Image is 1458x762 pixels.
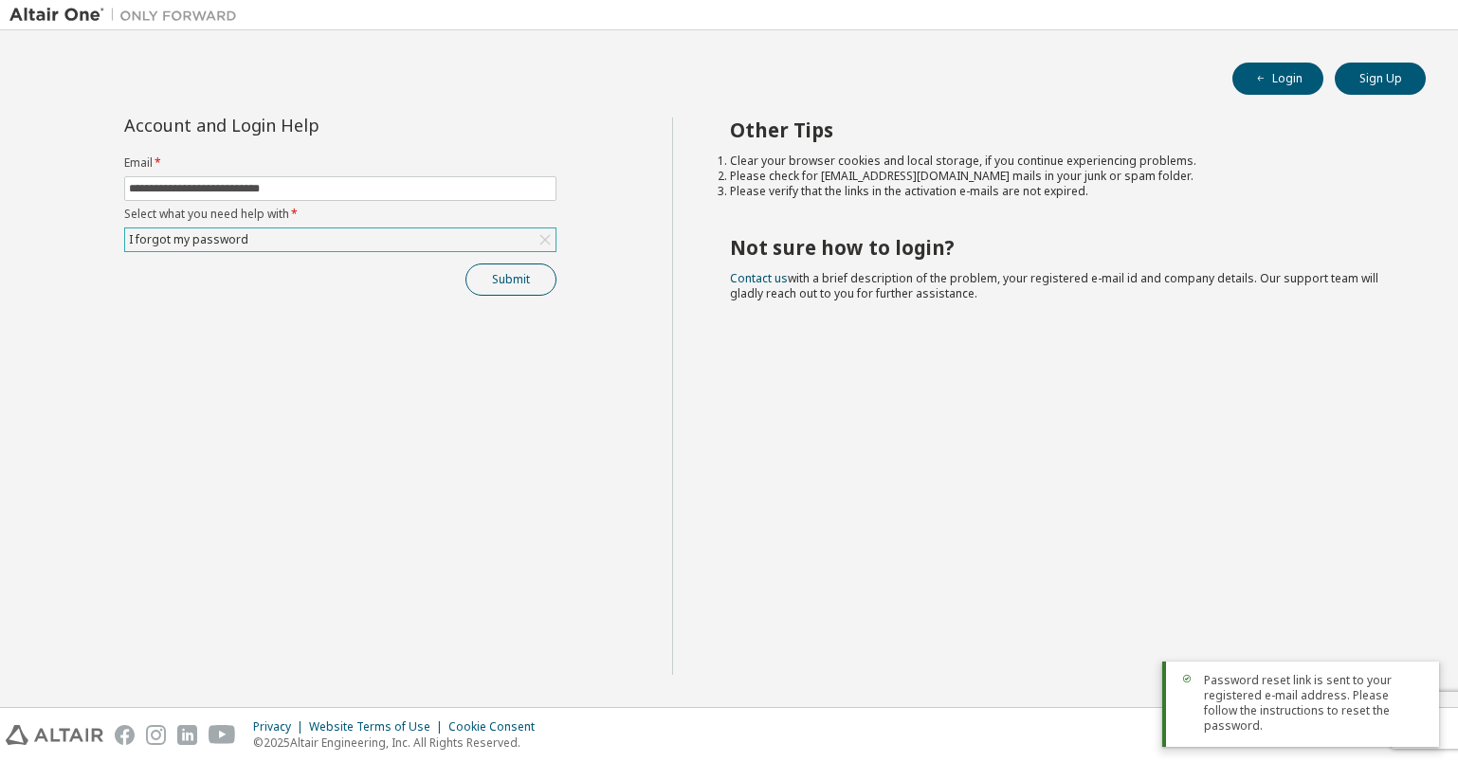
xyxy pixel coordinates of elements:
[1204,673,1424,734] span: Password reset link is sent to your registered e-mail address. Please follow the instructions to ...
[115,725,135,745] img: facebook.svg
[730,270,1378,301] span: with a brief description of the problem, your registered e-mail id and company details. Our suppo...
[1335,63,1426,95] button: Sign Up
[253,735,546,751] p: © 2025 Altair Engineering, Inc. All Rights Reserved.
[730,154,1393,169] li: Clear your browser cookies and local storage, if you continue experiencing problems.
[448,719,546,735] div: Cookie Consent
[6,725,103,745] img: altair_logo.svg
[730,184,1393,199] li: Please verify that the links in the activation e-mails are not expired.
[730,235,1393,260] h2: Not sure how to login?
[253,719,309,735] div: Privacy
[124,118,470,133] div: Account and Login Help
[465,263,556,296] button: Submit
[9,6,246,25] img: Altair One
[126,229,251,250] div: I forgot my password
[730,118,1393,142] h2: Other Tips
[309,719,448,735] div: Website Terms of Use
[730,169,1393,184] li: Please check for [EMAIL_ADDRESS][DOMAIN_NAME] mails in your junk or spam folder.
[177,725,197,745] img: linkedin.svg
[125,228,556,251] div: I forgot my password
[209,725,236,745] img: youtube.svg
[730,270,788,286] a: Contact us
[124,155,556,171] label: Email
[1232,63,1323,95] button: Login
[146,725,166,745] img: instagram.svg
[124,207,556,222] label: Select what you need help with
